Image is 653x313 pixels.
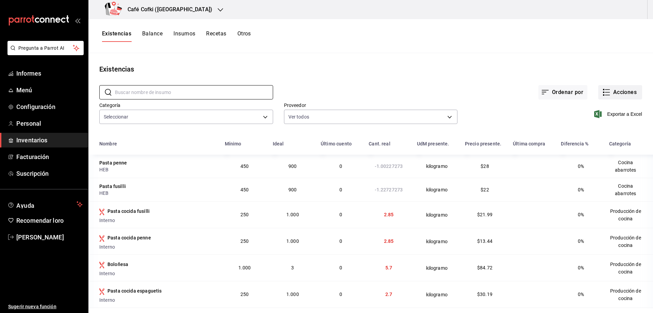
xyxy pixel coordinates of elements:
[477,238,492,244] font: $13.44
[240,187,249,192] font: 450
[128,6,212,13] font: Café Cofki ([GEOGRAPHIC_DATA])
[99,184,126,189] font: Pasta fusilli
[477,212,492,217] font: $21.99
[288,114,309,120] font: Ver todos
[99,288,105,295] svg: Insumo producido
[417,141,449,146] font: UdM presente.
[99,160,127,166] font: Pasta penne
[578,212,584,217] font: 0%
[18,45,65,51] font: Pregunta a Parrot AI
[99,190,108,196] font: HEB
[615,160,636,173] font: Cocina abarrotes
[426,239,448,244] font: kilogramo
[610,288,641,301] font: Producción de cocina
[99,262,105,268] svg: Insumo producido
[99,141,117,146] font: Nombre
[286,238,299,244] font: 1.000
[610,208,641,221] font: Producción de cocina
[240,238,249,244] font: 250
[115,85,273,99] input: Buscar nombre de insumo
[598,85,642,99] button: Acciones
[16,103,55,110] font: Configuración
[375,187,403,192] font: -1.22727273
[477,292,492,297] font: $30.19
[99,235,105,242] svg: Insumo producido
[107,262,128,267] font: Boloñesa
[426,212,448,218] font: kilogramo
[609,141,631,146] font: Categoría
[578,265,584,270] font: 0%
[16,217,64,224] font: Recomendar loro
[321,141,352,146] font: Último cuento
[99,297,115,303] font: Interno
[613,89,637,95] font: Acciones
[465,141,501,146] font: Precio presente.
[16,87,32,94] font: Menú
[142,30,163,37] font: Balance
[284,102,306,108] font: Proveedor
[240,212,249,217] font: 250
[104,114,128,120] font: Seleccionar
[339,212,342,217] font: 0
[607,111,642,117] font: Exportar a Excel
[99,167,108,172] font: HEB
[16,153,49,160] font: Facturación
[384,212,394,217] font: 2.85
[538,85,587,99] button: Ordenar por
[5,49,84,57] a: Pregunta a Parrot AI
[426,187,448,193] font: kilogramo
[99,208,105,215] svg: Insumo producido
[16,170,49,177] font: Suscripción
[385,292,392,297] font: 2.7
[99,102,120,108] font: Categoría
[16,120,41,127] font: Personal
[375,163,403,169] font: -1.00227273
[99,271,115,276] font: Interno
[339,187,342,192] font: 0
[107,208,150,214] font: Pasta cocida fusilli
[610,262,641,275] font: Producción de cocina
[481,187,489,192] font: $22
[240,163,249,169] font: 450
[339,292,342,297] font: 0
[561,141,588,146] font: Diferencia %
[426,265,448,271] font: kilogramo
[7,41,84,55] button: Pregunta a Parrot AI
[578,292,584,297] font: 0%
[426,164,448,169] font: kilogramo
[107,235,151,240] font: Pasta cocida penne
[99,65,134,73] font: Existencias
[237,30,251,37] font: Otros
[173,30,195,37] font: Insumos
[385,265,392,270] font: 5.7
[238,265,251,270] font: 1.000
[291,265,294,270] font: 3
[206,30,226,37] font: Recetas
[513,141,545,146] font: Última compra
[578,163,584,169] font: 0%
[99,218,115,223] font: Interno
[102,30,131,37] font: Existencias
[8,304,56,309] font: Sugerir nueva función
[481,163,489,169] font: $28
[369,141,390,146] font: Cant. real
[610,235,641,248] font: Producción de cocina
[16,70,41,77] font: Informes
[225,141,241,146] font: Mínimo
[75,18,80,23] button: abrir_cajón_menú
[288,187,297,192] font: 900
[552,89,583,95] font: Ordenar por
[16,137,47,144] font: Inventarios
[286,212,299,217] font: 1.000
[578,187,584,192] font: 0%
[16,234,64,241] font: [PERSON_NAME]
[477,265,492,270] font: $84.72
[339,265,342,270] font: 0
[615,184,636,197] font: Cocina abarrotes
[339,238,342,244] font: 0
[102,30,251,42] div: pestañas de navegación
[99,244,115,250] font: Interno
[16,202,35,209] font: Ayuda
[107,288,162,294] font: Pasta cocida espaguetis
[288,163,297,169] font: 900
